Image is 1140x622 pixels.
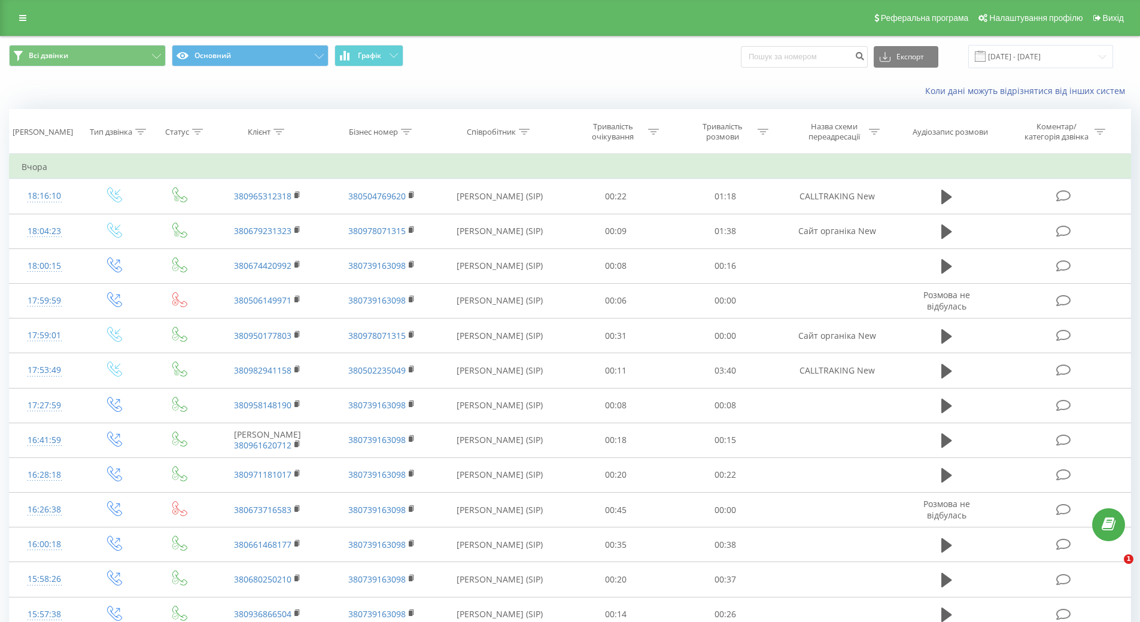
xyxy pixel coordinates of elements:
[561,248,671,283] td: 00:08
[691,122,755,142] div: Тривалість розмови
[234,190,291,202] a: 380965312318
[234,399,291,411] a: 380958148190
[439,283,561,318] td: [PERSON_NAME] (SIP)
[1103,13,1124,23] span: Вихід
[671,423,780,457] td: 00:15
[348,260,406,271] a: 380739163098
[780,353,893,388] td: CALLTRAKING New
[211,423,324,457] td: [PERSON_NAME]
[671,562,780,597] td: 00:37
[22,533,68,556] div: 16:00:18
[172,45,329,66] button: Основний
[348,434,406,445] a: 380739163098
[234,365,291,376] a: 380982941158
[22,359,68,382] div: 17:53:49
[348,504,406,515] a: 380739163098
[439,214,561,248] td: [PERSON_NAME] (SIP)
[22,568,68,591] div: 15:58:26
[22,220,68,243] div: 18:04:23
[234,439,291,451] a: 380961620712
[22,254,68,278] div: 18:00:15
[671,179,780,214] td: 01:18
[165,127,189,137] div: Статус
[881,13,969,23] span: Реферальна програма
[22,429,68,452] div: 16:41:59
[22,463,68,487] div: 16:28:18
[358,51,381,60] span: Графік
[439,562,561,597] td: [PERSON_NAME] (SIP)
[671,283,780,318] td: 00:00
[439,493,561,527] td: [PERSON_NAME] (SIP)
[561,493,671,527] td: 00:45
[439,179,561,214] td: [PERSON_NAME] (SIP)
[348,330,406,341] a: 380978071315
[29,51,68,60] span: Всі дзвінки
[234,295,291,306] a: 380506149971
[234,469,291,480] a: 380971181017
[561,318,671,353] td: 00:31
[561,527,671,562] td: 00:35
[348,295,406,306] a: 380739163098
[248,127,270,137] div: Клієнт
[439,457,561,492] td: [PERSON_NAME] (SIP)
[22,394,68,417] div: 17:27:59
[348,190,406,202] a: 380504769620
[561,423,671,457] td: 00:18
[913,127,988,137] div: Аудіозапис розмови
[923,289,970,311] span: Розмова не відбулась
[234,608,291,620] a: 380936866504
[1124,554,1133,564] span: 1
[671,248,780,283] td: 00:16
[874,46,938,68] button: Експорт
[348,225,406,236] a: 380978071315
[348,399,406,411] a: 380739163098
[780,179,893,214] td: CALLTRAKING New
[780,214,893,248] td: Сайт органіка New
[335,45,403,66] button: Графік
[348,608,406,620] a: 380739163098
[467,127,516,137] div: Співробітник
[234,504,291,515] a: 380673716583
[925,85,1131,96] a: Коли дані можуть відрізнятися вiд інших систем
[348,539,406,550] a: 380739163098
[671,457,780,492] td: 00:22
[561,283,671,318] td: 00:06
[9,45,166,66] button: Всі дзвінки
[439,388,561,423] td: [PERSON_NAME] (SIP)
[439,318,561,353] td: [PERSON_NAME] (SIP)
[439,353,561,388] td: [PERSON_NAME] (SIP)
[671,493,780,527] td: 00:00
[989,13,1083,23] span: Налаштування профілю
[234,225,291,236] a: 380679231323
[348,574,406,585] a: 380739163098
[234,539,291,550] a: 380661468177
[581,122,645,142] div: Тривалість очікування
[349,127,398,137] div: Бізнес номер
[561,388,671,423] td: 00:08
[234,574,291,585] a: 380680250210
[234,260,291,271] a: 380674420992
[561,562,671,597] td: 00:20
[10,155,1131,179] td: Вчора
[561,457,671,492] td: 00:20
[741,46,868,68] input: Пошук за номером
[671,353,780,388] td: 03:40
[923,498,970,520] span: Розмова не відбулась
[1022,122,1092,142] div: Коментар/категорія дзвінка
[671,214,780,248] td: 01:38
[561,214,671,248] td: 00:09
[671,388,780,423] td: 00:08
[22,324,68,347] div: 17:59:01
[439,248,561,283] td: [PERSON_NAME] (SIP)
[671,318,780,353] td: 00:00
[22,289,68,312] div: 17:59:59
[439,527,561,562] td: [PERSON_NAME] (SIP)
[90,127,132,137] div: Тип дзвінка
[348,365,406,376] a: 380502235049
[348,469,406,480] a: 380739163098
[802,122,866,142] div: Назва схеми переадресації
[439,423,561,457] td: [PERSON_NAME] (SIP)
[22,184,68,208] div: 18:16:10
[13,127,73,137] div: [PERSON_NAME]
[671,527,780,562] td: 00:38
